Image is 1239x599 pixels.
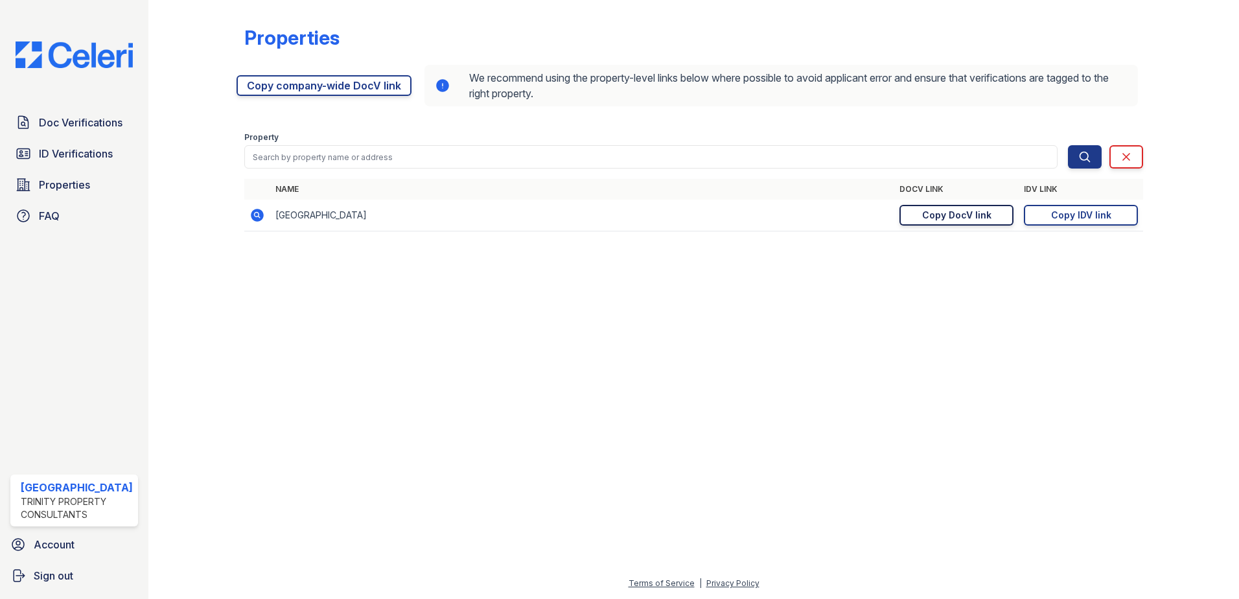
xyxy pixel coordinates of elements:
span: Account [34,537,75,552]
span: ID Verifications [39,146,113,161]
a: ID Verifications [10,141,138,167]
a: Doc Verifications [10,110,138,135]
label: Property [244,132,279,143]
div: [GEOGRAPHIC_DATA] [21,480,133,495]
a: Copy DocV link [899,205,1013,226]
div: Copy DocV link [922,209,991,222]
a: FAQ [10,203,138,229]
th: DocV Link [894,179,1019,200]
img: CE_Logo_Blue-a8612792a0a2168367f1c8372b55b34899dd931a85d93a1a3d3e32e68fde9ad4.png [5,41,143,68]
a: Terms of Service [629,578,695,588]
a: Copy company-wide DocV link [237,75,411,96]
div: Properties [244,26,340,49]
div: Copy IDV link [1051,209,1111,222]
div: Trinity Property Consultants [21,495,133,521]
span: Doc Verifications [39,115,122,130]
span: FAQ [39,208,60,224]
a: Properties [10,172,138,198]
div: We recommend using the property-level links below where possible to avoid applicant error and ens... [424,65,1139,106]
th: Name [270,179,895,200]
div: | [699,578,702,588]
a: Privacy Policy [706,578,759,588]
span: Properties [39,177,90,193]
a: Copy IDV link [1024,205,1138,226]
a: Account [5,532,143,558]
a: Sign out [5,563,143,589]
td: [GEOGRAPHIC_DATA] [270,200,895,231]
span: Sign out [34,568,73,583]
th: IDV Link [1019,179,1143,200]
input: Search by property name or address [244,145,1058,169]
